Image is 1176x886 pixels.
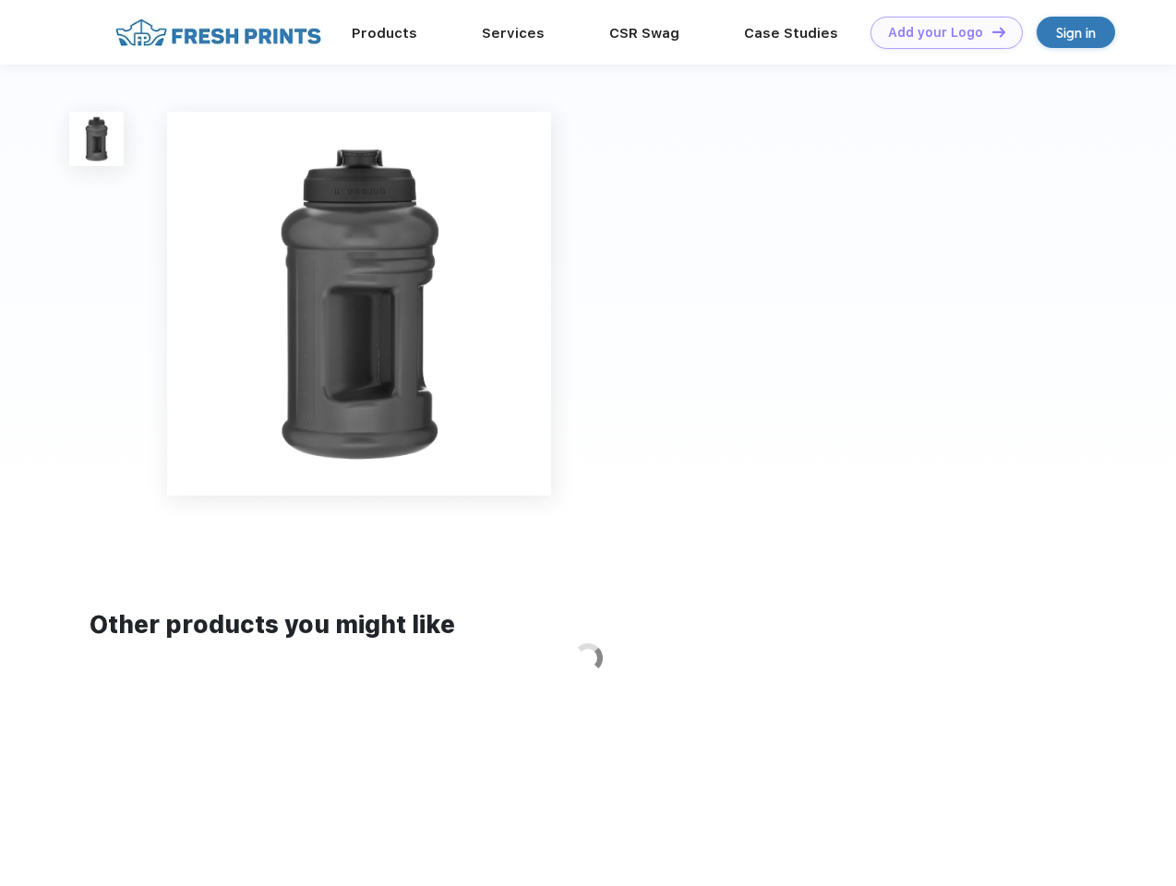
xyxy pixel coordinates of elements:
[992,27,1005,37] img: DT
[352,25,417,42] a: Products
[1056,22,1096,43] div: Sign in
[69,112,124,166] img: func=resize&h=100
[167,112,551,496] img: func=resize&h=640
[110,17,327,49] img: fo%20logo%202.webp
[90,607,1086,643] div: Other products you might like
[1037,17,1115,48] a: Sign in
[888,25,983,41] div: Add your Logo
